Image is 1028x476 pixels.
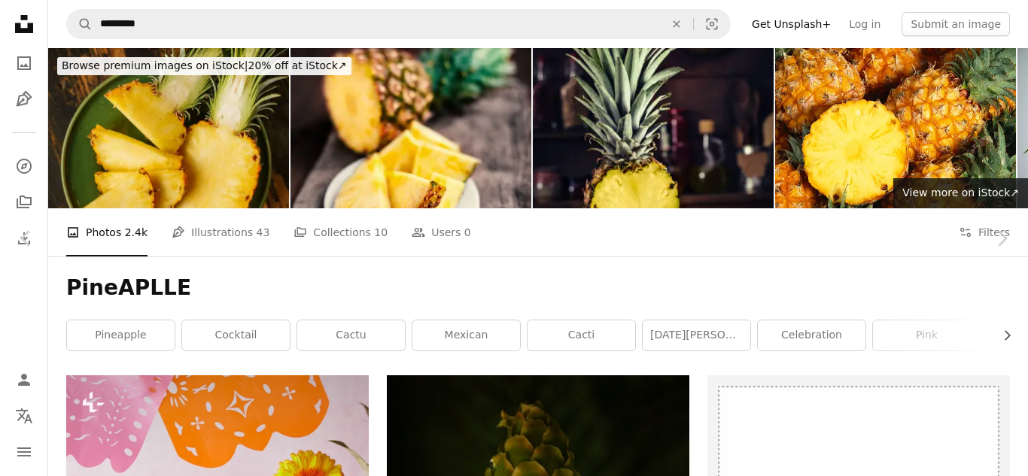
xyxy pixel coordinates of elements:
[893,178,1028,208] a: View more on iStock↗
[48,48,289,208] img: Sliced Pineapple on Wooden Background
[902,186,1019,199] span: View more on iStock ↗
[297,320,405,350] a: cactu
[66,9,731,39] form: Find visuals sitewide
[293,208,388,256] a: Collections 10
[172,208,269,256] a: Illustrations 43
[48,48,360,84] a: Browse premium images on iStock|20% off at iStock↗
[694,10,730,38] button: Visual search
[62,59,248,71] span: Browse premium images on iStock |
[758,320,865,350] a: celebration
[533,48,774,208] img: Fresh tropical Sliced pineapple on Chopping Board. Natural Lighting
[660,10,693,38] button: Clear
[959,208,1010,256] button: Filters
[9,365,39,395] a: Log in / Sign up
[743,12,840,36] a: Get Unsplash+
[67,320,175,350] a: pineapple
[182,320,290,350] a: cocktail
[412,320,520,350] a: mexican
[9,84,39,114] a: Illustrations
[374,224,388,241] span: 10
[775,48,1016,208] img: Pineapple wallpaper (2)
[9,437,39,467] button: Menu
[9,48,39,78] a: Photos
[9,151,39,181] a: Explore
[993,320,1010,350] button: scroll list to the right
[67,10,93,38] button: Search Unsplash
[873,320,981,350] a: pink
[643,320,750,350] a: [DATE][PERSON_NAME]
[62,59,347,71] span: 20% off at iStock ↗
[290,48,531,208] img: Pineapple tropical fruit / Ananas with slices over wooden table / Rustic, country
[975,166,1028,311] a: Next
[464,224,471,241] span: 0
[257,224,270,241] span: 43
[528,320,635,350] a: cacti
[902,12,1010,36] button: Submit an image
[840,12,890,36] a: Log in
[9,401,39,431] button: Language
[412,208,471,256] a: Users 0
[66,274,1010,302] h1: PineAPLLE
